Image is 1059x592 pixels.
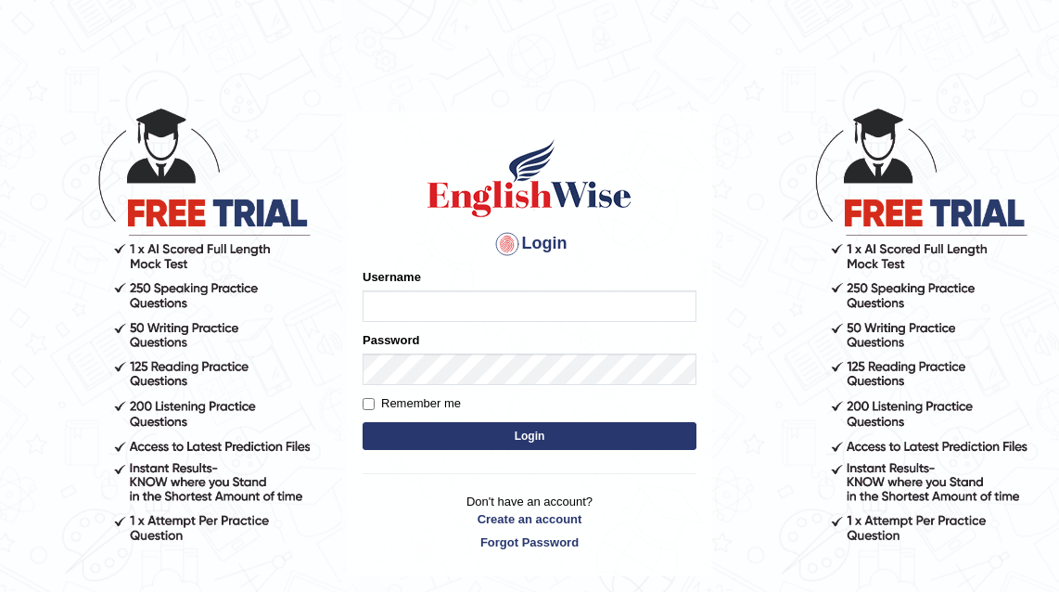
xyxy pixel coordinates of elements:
input: Remember me [363,398,375,410]
h4: Login [363,229,696,259]
label: Password [363,331,419,349]
label: Remember me [363,394,461,413]
a: Create an account [363,510,696,528]
p: Don't have an account? [363,493,696,550]
a: Forgot Password [363,534,696,551]
img: Logo of English Wise sign in for intelligent practice with AI [424,136,635,220]
label: Username [363,268,421,286]
button: Login [363,422,696,450]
